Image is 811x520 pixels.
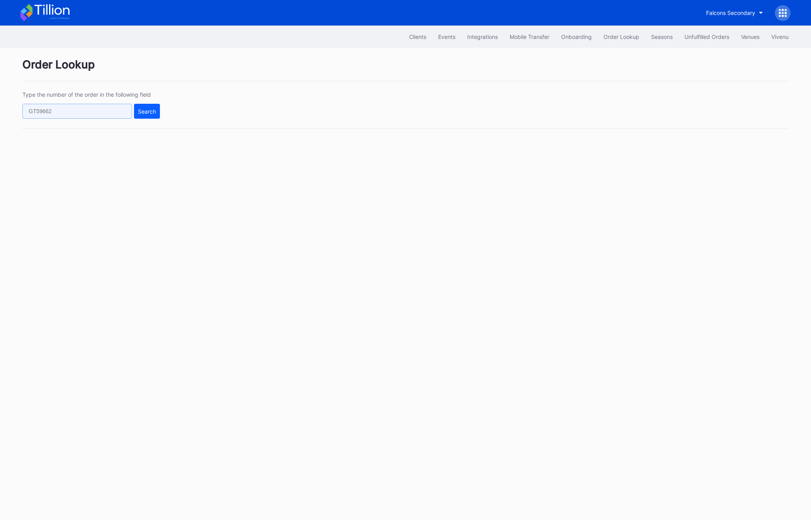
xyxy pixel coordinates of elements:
button: Clients [403,29,432,44]
input: GT59662 [22,104,132,119]
div: Order Lookup [604,33,639,40]
div: Integrations [467,33,498,40]
div: Order Lookup [22,58,789,81]
button: Order Lookup [598,29,645,44]
div: Type the number of the order in the following field [22,91,160,98]
div: Vivenu [771,33,789,40]
div: Seasons [651,33,673,40]
div: Unfulfilled Orders [684,33,729,40]
button: Mobile Transfer [504,29,555,44]
button: Search [134,104,160,119]
button: Vivenu [765,29,794,44]
div: Falcons Secondary [706,9,755,16]
button: Venues [735,29,765,44]
button: Seasons [645,29,679,44]
button: Falcons Secondary [700,6,769,20]
div: Clients [409,33,426,40]
div: Mobile Transfer [510,33,549,40]
button: Integrations [461,29,504,44]
button: Onboarding [555,29,598,44]
button: Events [432,29,461,44]
button: Unfulfilled Orders [679,29,735,44]
div: Venues [741,33,760,40]
div: Onboarding [561,33,592,40]
div: Events [438,33,455,40]
div: Search [138,108,156,115]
